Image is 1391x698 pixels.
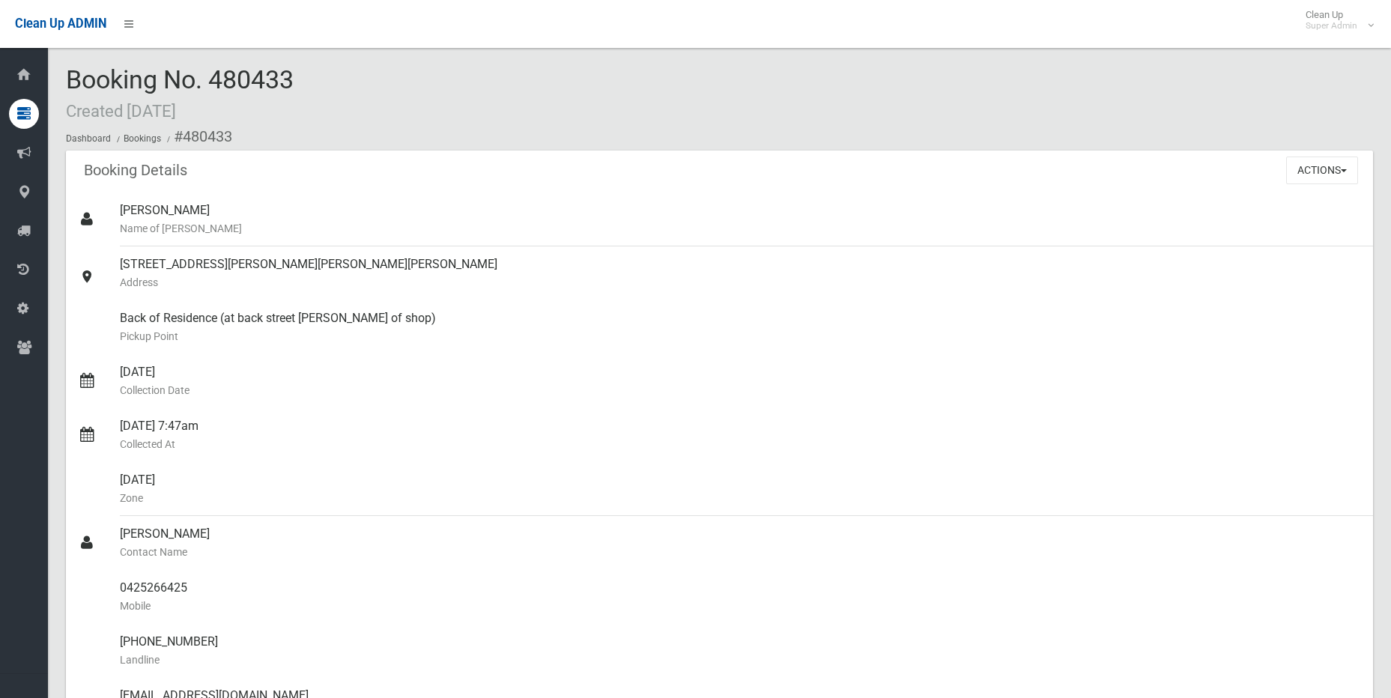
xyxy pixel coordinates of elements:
small: Address [120,273,1361,291]
small: Super Admin [1306,20,1357,31]
div: [DATE] 7:47am [120,408,1361,462]
small: Landline [120,651,1361,669]
small: Contact Name [120,543,1361,561]
div: [DATE] [120,462,1361,516]
span: Booking No. 480433 [66,64,294,123]
small: Zone [120,489,1361,507]
div: [STREET_ADDRESS][PERSON_NAME][PERSON_NAME][PERSON_NAME] [120,246,1361,300]
small: Name of [PERSON_NAME] [120,219,1361,237]
small: Collection Date [120,381,1361,399]
button: Actions [1286,157,1358,184]
div: [PHONE_NUMBER] [120,624,1361,678]
span: Clean Up [1298,9,1372,31]
div: [DATE] [120,354,1361,408]
div: [PERSON_NAME] [120,192,1361,246]
a: Bookings [124,133,161,144]
span: Clean Up ADMIN [15,16,106,31]
small: Created [DATE] [66,101,176,121]
div: Back of Residence (at back street [PERSON_NAME] of shop) [120,300,1361,354]
a: Dashboard [66,133,111,144]
small: Collected At [120,435,1361,453]
small: Pickup Point [120,327,1361,345]
div: 0425266425 [120,570,1361,624]
header: Booking Details [66,156,205,185]
li: #480433 [163,123,232,151]
small: Mobile [120,597,1361,615]
div: [PERSON_NAME] [120,516,1361,570]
